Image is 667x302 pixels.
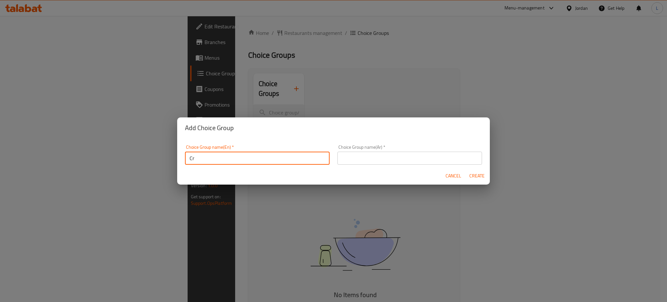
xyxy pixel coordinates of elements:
[185,152,330,165] input: Please enter Choice Group name(en)
[466,170,487,182] button: Create
[446,172,461,180] span: Cancel
[185,123,482,133] h2: Add Choice Group
[469,172,485,180] span: Create
[443,170,464,182] button: Cancel
[337,152,482,165] input: Please enter Choice Group name(ar)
